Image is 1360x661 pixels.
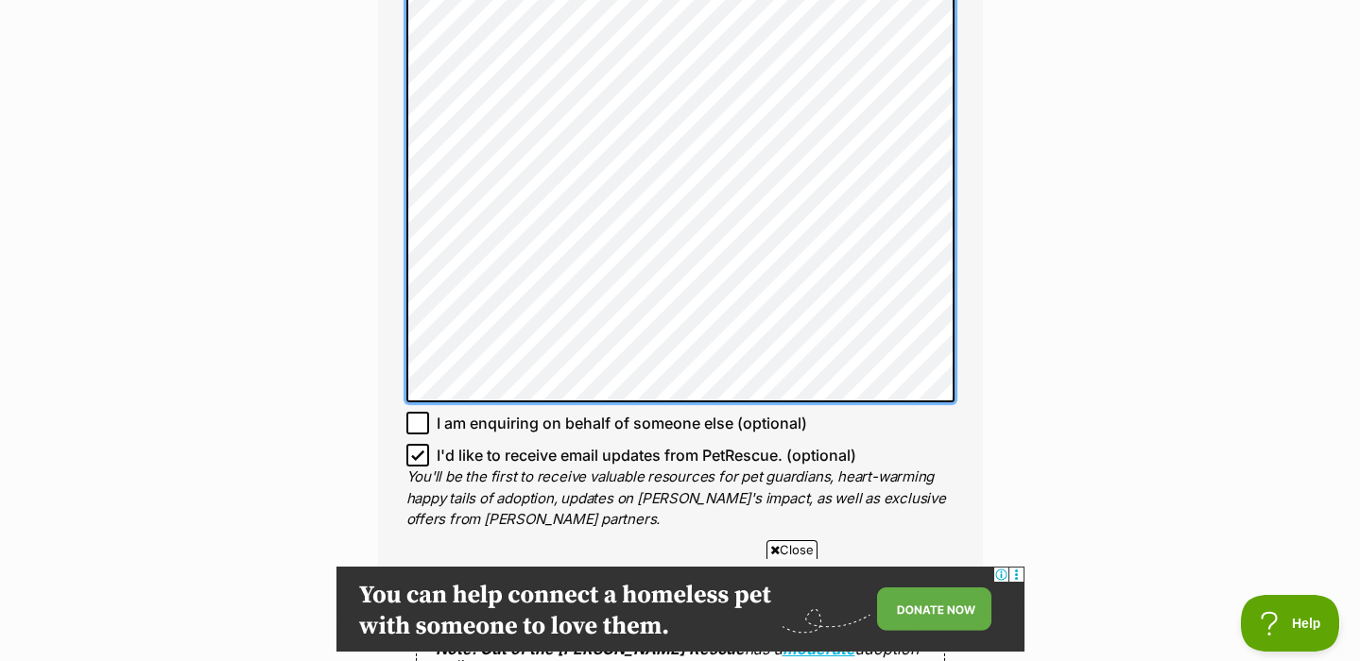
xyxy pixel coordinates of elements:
[437,444,856,466] span: I'd like to receive email updates from PetRescue. (optional)
[766,540,818,559] span: Close
[437,412,807,434] span: I am enquiring on behalf of someone else (optional)
[406,466,955,531] p: You'll be the first to receive valuable resources for pet guardians, heart-warming happy tails of...
[336,567,1024,652] iframe: Advertisement
[1241,595,1341,652] iframe: Help Scout Beacon - Open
